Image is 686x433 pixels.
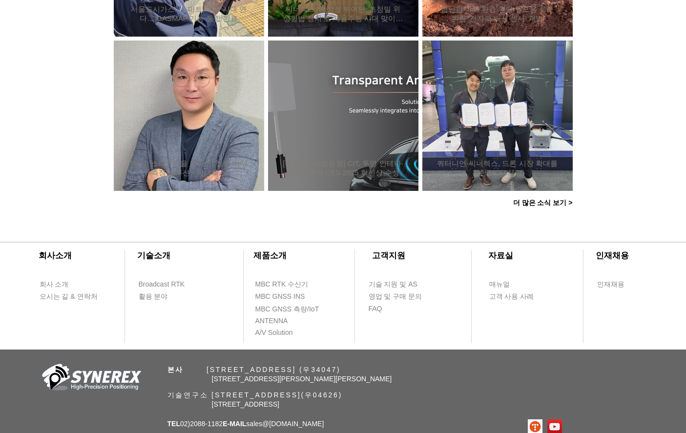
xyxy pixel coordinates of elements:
[489,280,510,289] span: 매뉴얼
[139,292,168,302] span: 활용 분야
[138,278,194,290] a: Broadcast RTK
[437,4,558,23] a: 험난한 야외 환경 견딜 필드용 로봇 위한 ‘전자파 내성 센서’ 개발
[255,305,319,314] span: MBC GNSS 측량/IoT
[369,292,422,302] span: 영업 및 구매 문의
[255,280,309,289] span: MBC RTK 수신기
[437,159,558,178] a: 쿼터니언-씨너렉스, 드론 시장 확대를 위한 MOU 체결
[212,375,392,383] span: [STREET_ADDRESS][PERSON_NAME][PERSON_NAME]
[597,278,643,290] a: 인재채용
[369,304,382,314] span: FAQ
[489,292,534,302] span: 고객 사용 사례
[39,278,95,290] a: 회사 소개
[167,366,341,373] span: ​ [STREET_ADDRESS] (우34047)
[37,363,144,394] img: 회사_로고-removebg-preview.png
[368,290,424,303] a: 영업 및 구매 문의
[506,193,580,213] a: 더 많은 소식 보기 >
[255,303,340,315] a: MBC GNSS 측량/IoT
[596,251,629,260] span: ​인재채용
[128,159,249,178] a: [혁신, 스타트업을 만나다] 정밀 위치측정 솔루션 - 씨너렉스
[255,315,311,327] a: ANTENNA
[262,420,324,428] a: @[DOMAIN_NAME]
[167,420,324,428] span: 02)2088-1182 sales
[139,280,185,289] span: Broadcast RTK
[212,400,279,408] span: [STREET_ADDRESS]
[167,420,180,428] span: TEL
[283,5,404,23] h2: 씨너렉스 “확장성 뛰어난 ‘초정밀 위성항법 장치’로 자율주행 시대 맞이할 것”
[39,251,72,260] span: ​회사소개
[369,280,417,289] span: 기술 지원 및 AS
[255,316,288,326] span: ANTENNA
[283,159,404,178] a: [주간스타트업동향] CIT, 투명 안테나·디스플레이 CES 2025 혁신상 수상 外
[167,366,184,373] span: 본사
[372,251,405,260] span: ​고객지원
[368,303,424,315] a: FAQ
[255,327,311,339] a: A/V Solution
[255,290,316,303] a: MBC GNSS INS
[255,292,305,302] span: MBC GNSS INS
[40,280,69,289] span: 회사 소개
[368,278,441,290] a: 기술 지원 및 AS
[488,251,513,260] span: ​자료실
[167,391,343,399] span: 기술연구소 [STREET_ADDRESS](우04626)
[255,278,328,290] a: MBC RTK 수신기
[597,280,624,289] span: 인재채용
[137,251,170,260] span: ​기술소개
[489,290,545,303] a: 고객 사용 사례
[128,5,249,23] h2: 서울도시가스, ‘스마트 측량’ 시대 연다… GASMAP 기능 통합 완료
[223,420,246,428] span: E-MAIL
[513,199,573,207] span: 더 많은 소식 보기 >
[39,290,105,303] a: 오시는 길 & 연락처
[574,391,686,433] iframe: Wix Chat
[253,251,287,260] span: ​제품소개
[255,328,293,338] span: A/V Solution
[128,4,249,23] a: 서울도시가스, ‘스마트 측량’ 시대 연다… GASMAP 기능 통합 완료
[138,290,194,303] a: 활용 분야
[489,278,545,290] a: 매뉴얼
[437,5,558,23] h2: 험난한 야외 환경 견딜 필드용 로봇 위한 ‘전자파 내성 센서’ 개발
[283,4,404,23] a: 씨너렉스 “확장성 뛰어난 ‘초정밀 위성항법 장치’로 자율주행 시대 맞이할 것”
[40,292,98,302] span: 오시는 길 & 연락처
